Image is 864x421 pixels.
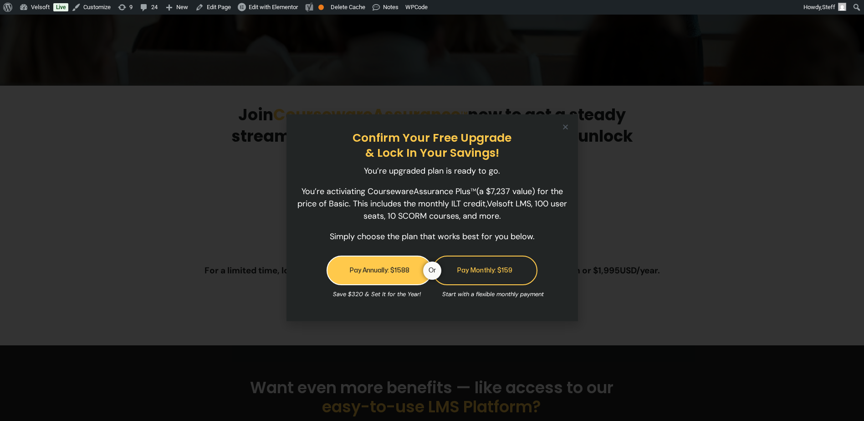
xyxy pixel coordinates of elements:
[327,256,432,285] a: Pay Annually: $1588
[423,262,441,280] span: Or
[562,123,569,130] a: Close
[53,3,68,11] a: Live
[822,4,835,10] span: Steff
[249,4,298,10] span: Edit with Elementor
[318,5,324,10] div: OK
[293,290,421,299] p: Save $320 & Set It for the Year!
[293,165,571,177] p: You’re upgraded plan is ready to go.
[293,185,571,222] p: You’re activiating CoursewareAssurance Plus (a $7,237 value) for the price of Basic. This include...
[432,256,538,285] a: Pay Monthly: $159
[470,187,476,193] span: TM
[442,290,571,299] p: Start with a flexible monthly payment
[293,231,571,243] p: Simply choose the plan that works best for you below.
[293,131,571,160] h2: Confirm Your Free Upgrade & Lock In Your Savings!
